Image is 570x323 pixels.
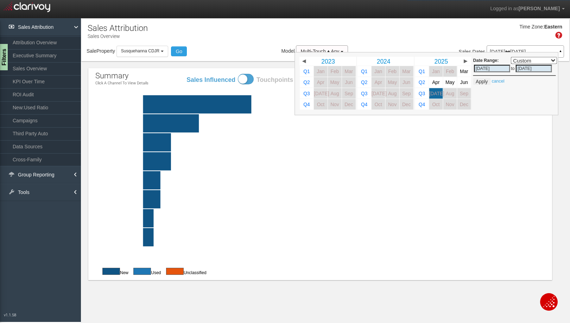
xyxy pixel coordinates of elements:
[186,76,235,84] label: Sales Influenced
[419,69,425,74] span: Q1
[361,102,367,107] span: Q4
[303,102,310,107] span: Q4
[300,88,313,99] a: Q3
[415,88,429,99] a: Q3
[374,80,382,85] span: Apr
[432,80,439,85] span: Apr
[386,77,399,88] a: May
[460,91,468,96] span: Sep
[432,69,440,74] span: Jan
[342,66,356,77] a: Mar
[300,49,339,54] span: Multi-Touch ♦ Any
[434,58,448,65] span: 2025
[314,91,329,96] span: [DATE]
[345,69,353,74] span: Mar
[95,81,148,85] p: Click a channel to view details
[473,78,490,85] button: Apply
[443,99,457,110] a: Nov
[402,69,411,74] span: Mar
[112,228,562,246] rect: text|3|1|0
[361,69,367,74] span: Q1
[88,24,148,33] h1: Sales Attribution
[331,69,339,74] span: Feb
[388,91,397,96] span: Aug
[330,91,339,96] span: Aug
[328,66,342,77] a: Feb
[432,102,439,107] span: Oct
[102,268,120,275] button: New
[342,99,356,110] a: Dec
[344,102,353,107] span: Dec
[121,49,159,53] span: Susquehanna CDJR
[446,91,454,96] span: Aug
[314,99,328,110] a: Oct
[357,77,371,88] a: Q2
[328,77,342,88] a: May
[402,91,411,96] span: Sep
[459,49,471,54] span: Sales
[511,64,515,73] td: to
[303,69,310,74] span: Q1
[342,88,356,99] a: Sep
[344,91,353,96] span: Sep
[377,58,391,65] span: 2024
[171,46,187,56] button: Go
[112,209,562,227] rect: social|3|2|0
[130,267,161,276] div: Used
[299,57,308,66] a: ◀
[445,80,455,85] span: May
[256,76,306,84] label: Touchpoints
[300,77,313,88] a: Q2
[386,66,399,77] a: Feb
[429,91,444,96] span: [DATE]
[557,47,564,58] a: ▲
[388,80,397,85] span: May
[429,66,443,77] a: Jan
[386,99,399,110] a: Nov
[342,77,356,88] a: Jun
[328,88,342,99] a: Aug
[361,91,367,96] span: Q3
[357,99,371,110] a: Q4
[446,102,454,107] span: Nov
[372,88,385,99] a: [DATE]
[490,6,518,11] span: Logged in as
[317,80,324,85] span: Apr
[443,77,457,88] a: May
[296,45,348,57] button: Multi-Touch ♦ Any
[460,80,468,85] span: Jun
[314,77,328,88] a: Apr
[95,71,128,80] span: summary
[443,88,457,99] a: Aug
[357,66,371,77] a: Q1
[519,6,560,11] span: [PERSON_NAME]
[328,99,342,110] a: Nov
[485,0,570,17] a: Logged in as[PERSON_NAME]
[314,88,328,99] a: [DATE]
[116,46,168,57] button: Susquehanna CDJR
[303,91,310,96] span: Q3
[419,80,425,85] span: Q2
[443,66,457,77] a: Feb
[112,114,562,133] rect: website tools|16|9|0
[422,57,461,66] a: 2025
[461,57,470,66] a: ▶
[112,190,562,208] rect: paid search|5|7|0
[400,88,413,99] a: Sep
[163,267,207,276] div: Unclassified
[460,102,468,107] span: Dec
[372,91,387,96] span: [DATE]
[133,268,151,275] button: Used
[429,99,443,110] a: Oct
[87,48,96,54] span: Sale
[330,80,339,85] span: May
[490,49,561,54] p: [DATE] [DATE]
[361,80,367,85] span: Q2
[99,267,128,276] div: New
[321,58,335,65] span: 2023
[302,59,306,64] span: ◀
[492,79,504,84] a: cancel
[317,102,324,107] span: Oct
[419,102,425,107] span: Q4
[429,77,443,88] a: Apr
